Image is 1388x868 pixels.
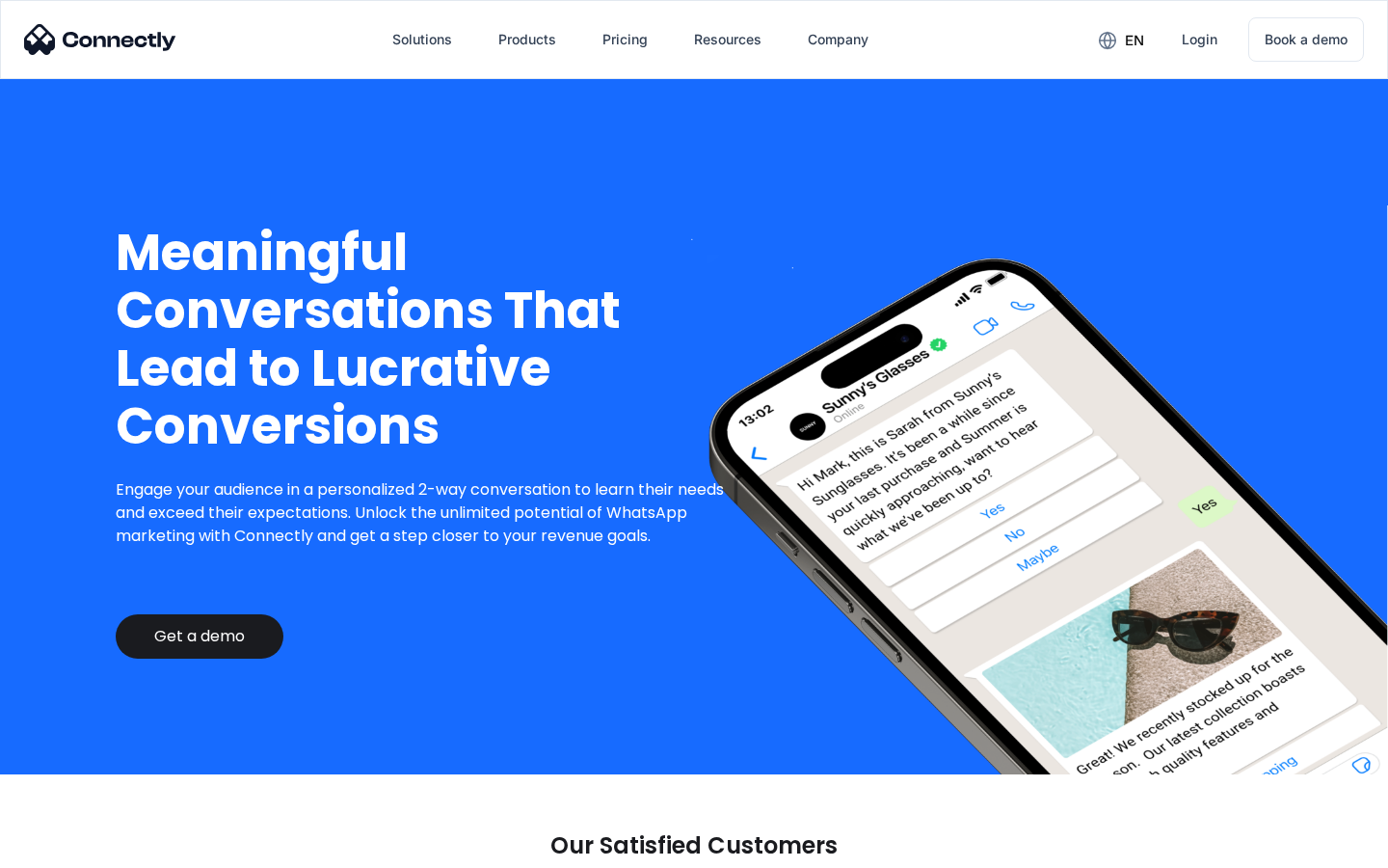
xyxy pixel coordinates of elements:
div: Resources [694,26,761,53]
a: Login [1166,16,1233,63]
ul: Language list [39,834,116,861]
div: Get a demo [154,627,245,646]
div: en [1125,27,1144,54]
p: Our Satisfied Customers [550,832,838,859]
p: Engage your audience in a personalized 2-way conversation to learn their needs and exceed their e... [116,478,739,548]
a: Get a demo [116,614,283,659]
a: Pricing [587,16,663,63]
div: Solutions [392,26,452,53]
aside: Language selected: English [19,834,116,861]
div: Login [1182,26,1217,53]
div: Pricing [602,26,648,53]
div: Products [498,26,556,53]
img: Connectly Logo [24,24,176,55]
a: Book a demo [1248,17,1364,62]
div: Company [808,26,868,53]
h1: Meaningful Conversations That Lead to Lucrative Conversions [116,224,739,455]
